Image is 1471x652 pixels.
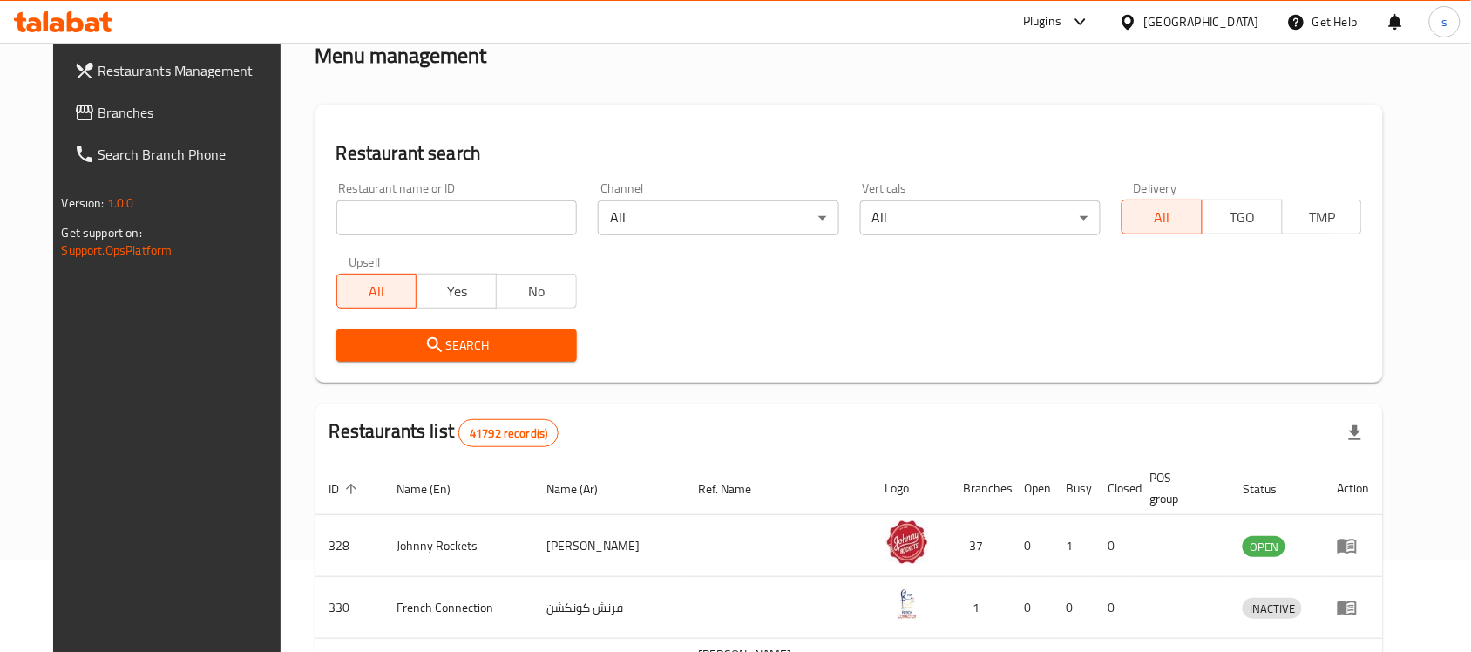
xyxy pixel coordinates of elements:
[885,582,929,626] img: French Connection
[60,133,299,175] a: Search Branch Phone
[458,419,559,447] div: Total records count
[383,515,533,577] td: Johnny Rockets
[344,279,410,304] span: All
[1095,577,1136,639] td: 0
[1144,12,1259,31] div: [GEOGRAPHIC_DATA]
[532,515,684,577] td: [PERSON_NAME]
[1053,462,1095,515] th: Busy
[496,274,577,309] button: No
[1243,537,1285,557] span: OPEN
[424,279,490,304] span: Yes
[1323,462,1383,515] th: Action
[1011,577,1053,639] td: 0
[1337,535,1369,556] div: Menu
[60,92,299,133] a: Branches
[950,462,1011,515] th: Branches
[1243,598,1302,619] div: INACTIVE
[504,279,570,304] span: No
[459,425,558,442] span: 41792 record(s)
[336,140,1363,166] h2: Restaurant search
[315,577,383,639] td: 330
[1243,599,1302,619] span: INACTIVE
[383,577,533,639] td: French Connection
[1129,205,1196,230] span: All
[950,577,1011,639] td: 1
[1202,200,1283,234] button: TGO
[1243,536,1285,557] div: OPEN
[871,462,950,515] th: Logo
[1011,462,1053,515] th: Open
[329,418,559,447] h2: Restaurants list
[107,192,134,214] span: 1.0.0
[1122,200,1203,234] button: All
[315,515,383,577] td: 328
[1290,205,1356,230] span: TMP
[336,274,417,309] button: All
[98,102,285,123] span: Branches
[329,479,363,499] span: ID
[336,329,577,362] button: Search
[350,335,563,357] span: Search
[98,60,285,81] span: Restaurants Management
[62,192,105,214] span: Version:
[98,144,285,165] span: Search Branch Phone
[532,577,684,639] td: فرنش كونكشن
[698,479,774,499] span: Ref. Name
[1282,200,1363,234] button: TMP
[1150,467,1209,509] span: POS group
[1334,412,1376,454] div: Export file
[1095,462,1136,515] th: Closed
[860,200,1101,235] div: All
[397,479,474,499] span: Name (En)
[1095,515,1136,577] td: 0
[546,479,620,499] span: Name (Ar)
[885,520,929,564] img: Johnny Rockets
[1210,205,1276,230] span: TGO
[950,515,1011,577] td: 37
[62,221,142,244] span: Get support on:
[336,200,577,235] input: Search for restaurant name or ID..
[1134,182,1177,194] label: Delivery
[1053,577,1095,639] td: 0
[1023,11,1061,32] div: Plugins
[416,274,497,309] button: Yes
[349,256,381,268] label: Upsell
[1337,597,1369,618] div: Menu
[1053,515,1095,577] td: 1
[1011,515,1053,577] td: 0
[315,42,487,70] h2: Menu management
[1243,479,1299,499] span: Status
[62,239,173,261] a: Support.OpsPlatform
[1441,12,1447,31] span: s
[60,50,299,92] a: Restaurants Management
[598,200,838,235] div: All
